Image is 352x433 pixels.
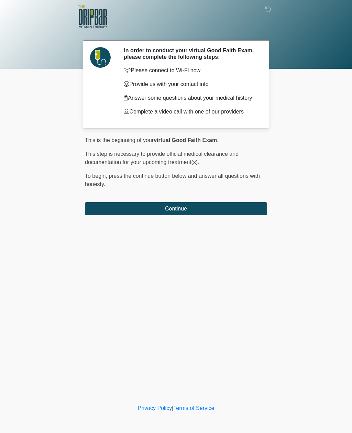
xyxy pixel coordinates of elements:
p: Provide us with your contact info [124,80,257,88]
h2: In order to conduct your virtual Good Faith Exam, please complete the following steps: [124,47,257,60]
a: Terms of Service [173,405,214,411]
a: Privacy Policy [138,405,172,411]
p: Complete a video call with one of our providers [124,108,257,116]
p: Please connect to Wi-Fi now [124,66,257,75]
p: Answer some questions about your medical history [124,94,257,102]
button: Continue [85,202,267,215]
span: This is the beginning of your [85,137,154,143]
span: This step is necessary to provide official medical clearance and documentation for your upcoming ... [85,151,239,165]
span: To begin, [85,173,109,179]
img: The DRIPBaR - Alamo Ranch SATX Logo [78,5,107,28]
strong: virtual Good Faith Exam [154,137,217,143]
span: . [217,137,218,143]
span: press the continue button below and answer all questions with honesty. [85,173,260,187]
a: | [172,405,173,411]
img: Agent Avatar [90,47,111,68]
